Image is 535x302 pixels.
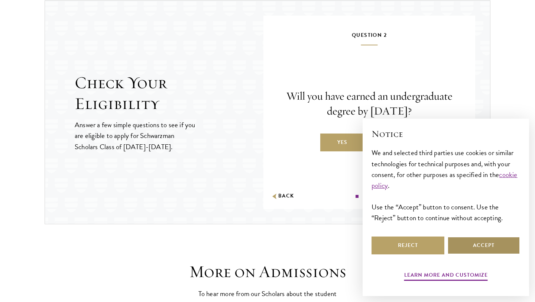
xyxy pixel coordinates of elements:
[75,119,196,152] p: Answer a few simple questions to see if you are eligible to apply for Schwarzman Scholars Class o...
[271,192,294,200] button: Back
[404,270,488,282] button: Learn more and customize
[75,73,263,114] h2: Check Your Eligibility
[372,147,520,223] div: We and selected third parties use cookies or similar technologies for technical purposes and, wit...
[447,237,520,254] button: Accept
[372,169,518,191] a: cookie policy
[372,237,444,254] button: Reject
[286,89,453,119] p: Will you have earned an undergraduate degree by [DATE]?
[286,30,453,45] h5: Question 2
[372,128,520,140] h2: Notice
[152,261,383,282] h3: More on Admissions
[320,134,365,151] label: Yes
